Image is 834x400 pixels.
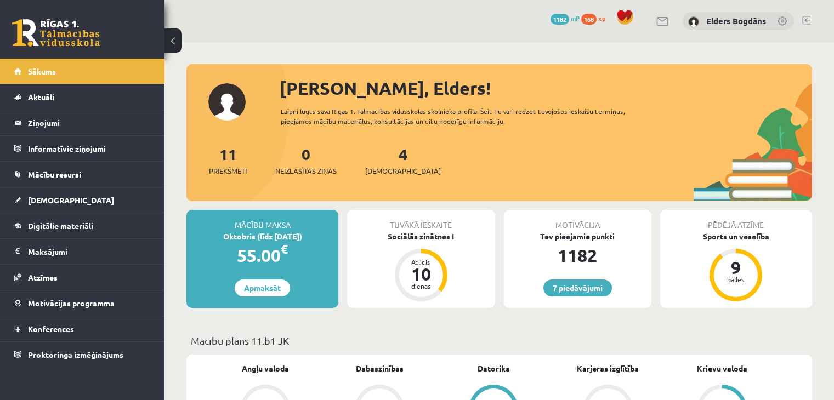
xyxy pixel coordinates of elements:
span: Motivācijas programma [28,298,115,308]
legend: Informatīvie ziņojumi [28,136,151,161]
a: 168 xp [581,14,611,22]
a: Angļu valoda [242,363,289,374]
div: Oktobris (līdz [DATE]) [186,231,338,242]
a: Maksājumi [14,239,151,264]
div: Tev pieejamie punkti [504,231,651,242]
a: Karjeras izglītība [577,363,639,374]
span: [DEMOGRAPHIC_DATA] [28,195,114,205]
div: Mācību maksa [186,210,338,231]
span: 1182 [551,14,569,25]
div: Motivācija [504,210,651,231]
a: Mācību resursi [14,162,151,187]
div: 10 [405,265,438,283]
div: balles [719,276,752,283]
a: Sociālās zinātnes I Atlicis 10 dienas [347,231,495,303]
a: [DEMOGRAPHIC_DATA] [14,187,151,213]
a: Konferences [14,316,151,341]
div: Pēdējā atzīme [660,210,812,231]
a: Krievu valoda [697,363,747,374]
legend: Maksājumi [28,239,151,264]
div: 9 [719,259,752,276]
a: Dabaszinības [356,363,404,374]
span: Sākums [28,66,56,76]
a: 4[DEMOGRAPHIC_DATA] [365,144,441,176]
p: Mācību plāns 11.b1 JK [191,333,808,348]
a: Sports un veselība 9 balles [660,231,812,303]
span: Proktoringa izmēģinājums [28,350,123,359]
a: Apmaksāt [235,279,290,296]
a: Datorika [478,363,510,374]
div: [PERSON_NAME], Elders! [280,75,812,101]
a: 0Neizlasītās ziņas [275,144,337,176]
span: Aktuāli [28,92,54,102]
a: 7 piedāvājumi [543,279,612,296]
a: 11Priekšmeti [209,144,247,176]
span: Priekšmeti [209,165,247,176]
a: Ziņojumi [14,110,151,135]
div: Sociālās zinātnes I [347,231,495,242]
div: 55.00 [186,242,338,268]
span: Neizlasītās ziņas [275,165,337,176]
a: 1182 mP [551,14,580,22]
div: Tuvākā ieskaite [347,210,495,231]
a: Digitālie materiāli [14,213,151,238]
a: Rīgas 1. Tālmācības vidusskola [12,19,100,47]
a: Motivācijas programma [14,290,151,316]
a: Sākums [14,59,151,84]
div: 1182 [504,242,651,268]
span: [DEMOGRAPHIC_DATA] [365,165,441,176]
span: Konferences [28,324,74,334]
img: Elders Bogdāns [688,16,699,27]
span: Digitālie materiāli [28,221,93,231]
a: Atzīmes [14,265,151,290]
span: xp [598,14,605,22]
a: Proktoringa izmēģinājums [14,342,151,367]
span: 168 [581,14,597,25]
span: Mācību resursi [28,169,81,179]
a: Elders Bogdāns [706,15,766,26]
a: Informatīvie ziņojumi [14,136,151,161]
a: Aktuāli [14,84,151,110]
legend: Ziņojumi [28,110,151,135]
span: € [281,241,288,257]
span: Atzīmes [28,272,58,282]
div: Laipni lūgts savā Rīgas 1. Tālmācības vidusskolas skolnieka profilā. Šeit Tu vari redzēt tuvojošo... [281,106,656,126]
div: Sports un veselība [660,231,812,242]
div: Atlicis [405,259,438,265]
span: mP [571,14,580,22]
div: dienas [405,283,438,289]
